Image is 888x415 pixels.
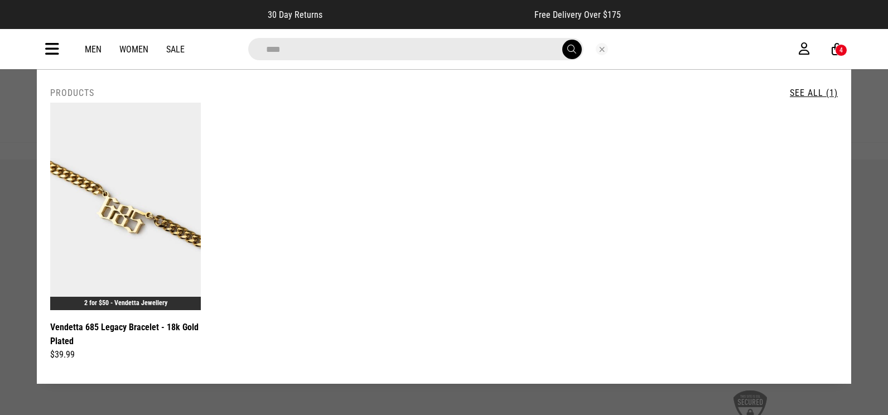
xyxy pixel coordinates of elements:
span: 30 Day Returns [268,9,322,20]
div: $39.99 [50,348,201,361]
a: Vendetta 685 Legacy Bracelet - 18k Gold Plated [50,320,201,348]
div: 4 [839,46,843,54]
a: Women [119,44,148,55]
a: 2 for $50 - Vendetta Jewellery [84,299,167,307]
a: Men [85,44,102,55]
a: Sale [166,44,185,55]
iframe: Customer reviews powered by Trustpilot [345,9,512,20]
span: Free Delivery Over $175 [534,9,621,20]
button: Close search [596,43,608,55]
a: See All (1) [790,88,838,98]
a: 4 [832,44,842,55]
img: Vendetta 685 Legacy Bracelet - 18k Gold Plated in Gold [50,103,201,310]
button: Open LiveChat chat widget [9,4,42,38]
h2: Products [50,88,94,98]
